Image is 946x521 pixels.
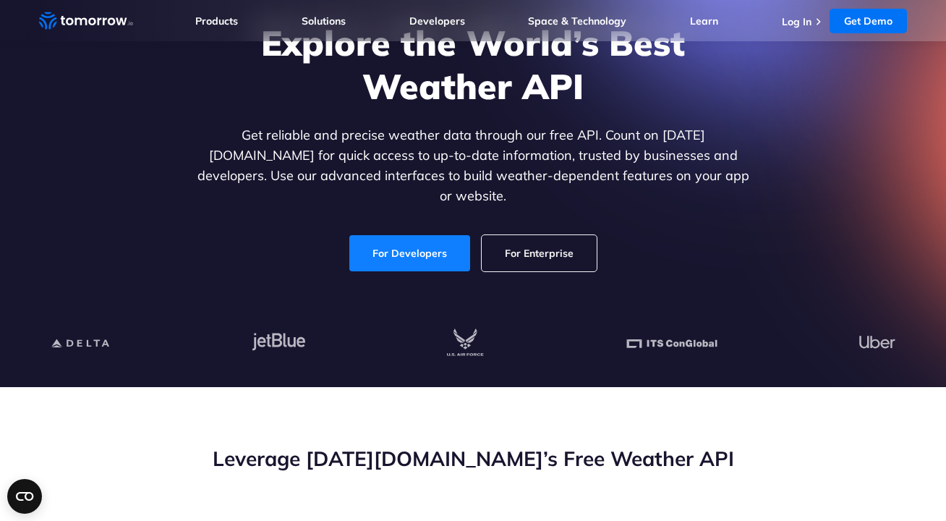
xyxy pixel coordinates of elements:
button: Open CMP widget [7,479,42,514]
a: Home link [39,10,133,32]
a: Space & Technology [528,14,626,27]
a: Learn [690,14,718,27]
p: Get reliable and precise weather data through our free API. Count on [DATE][DOMAIN_NAME] for quic... [194,125,752,206]
h1: Explore the World’s Best Weather API [194,21,752,108]
a: Log In [782,15,811,28]
a: For Enterprise [482,235,597,271]
h2: Leverage [DATE][DOMAIN_NAME]’s Free Weather API [39,445,907,473]
a: Get Demo [830,9,907,33]
a: Products [195,14,238,27]
a: Developers [409,14,465,27]
a: Solutions [302,14,346,27]
a: For Developers [349,235,470,271]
